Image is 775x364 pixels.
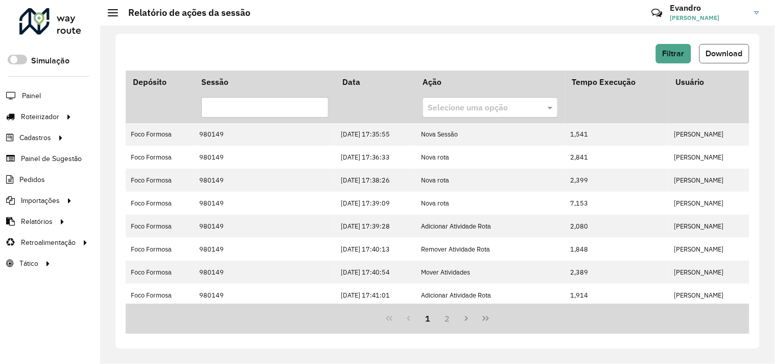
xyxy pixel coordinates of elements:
span: Pedidos [19,174,45,185]
td: [DATE] 17:41:01 [335,284,415,307]
td: Nova Sessão [416,123,565,146]
h3: Evandro [670,3,747,13]
td: [PERSON_NAME] [669,192,749,215]
h2: Relatório de ações da sessão [118,7,250,18]
button: Download [699,44,749,63]
button: Filtrar [656,44,691,63]
span: Painel de Sugestão [21,153,82,164]
td: Adicionar Atividade Rota [416,284,565,307]
button: 1 [418,309,438,328]
td: Foco Formosa [126,261,194,284]
th: Data [335,71,415,93]
td: [PERSON_NAME] [669,146,749,169]
td: Foco Formosa [126,192,194,215]
td: Foco Formosa [126,169,194,192]
td: [PERSON_NAME] [669,238,749,261]
td: Nova rota [416,146,565,169]
td: 7,153 [565,192,669,215]
td: 980149 [194,215,335,238]
td: [DATE] 17:38:26 [335,169,415,192]
td: 2,080 [565,215,669,238]
td: 1,541 [565,123,669,146]
span: Painel [22,90,41,101]
td: Foco Formosa [126,123,194,146]
td: Foco Formosa [126,215,194,238]
a: Contato Rápido [646,2,668,24]
td: 980149 [194,169,335,192]
td: Adicionar Atividade Rota [416,215,565,238]
td: 2,399 [565,169,669,192]
td: Nova rota [416,192,565,215]
td: [DATE] 17:36:33 [335,146,415,169]
span: Retroalimentação [21,237,76,248]
td: [DATE] 17:39:09 [335,192,415,215]
button: 2 [438,309,457,328]
td: Foco Formosa [126,146,194,169]
td: Foco Formosa [126,238,194,261]
th: Usuário [669,71,749,93]
td: [DATE] 17:35:55 [335,123,415,146]
td: [DATE] 17:40:13 [335,238,415,261]
td: Mover Atividades [416,261,565,284]
td: [DATE] 17:39:28 [335,215,415,238]
span: [PERSON_NAME] [670,13,747,22]
td: 2,841 [565,146,669,169]
span: Roteirizador [21,111,59,122]
th: Tempo Execução [565,71,669,93]
span: Cadastros [19,132,51,143]
span: Filtrar [663,49,685,58]
span: Download [706,49,743,58]
td: [PERSON_NAME] [669,284,749,307]
td: 980149 [194,123,335,146]
td: [PERSON_NAME] [669,123,749,146]
td: [PERSON_NAME] [669,261,749,284]
td: Foco Formosa [126,284,194,307]
td: [PERSON_NAME] [669,169,749,192]
span: Importações [21,195,60,206]
td: 980149 [194,238,335,261]
td: 980149 [194,192,335,215]
td: 1,914 [565,284,669,307]
td: 1,848 [565,238,669,261]
label: Simulação [31,55,69,67]
span: Tático [19,258,38,269]
button: Next Page [457,309,476,328]
td: [PERSON_NAME] [669,215,749,238]
td: [DATE] 17:40:54 [335,261,415,284]
td: Remover Atividade Rota [416,238,565,261]
td: 980149 [194,284,335,307]
th: Sessão [194,71,335,93]
button: Last Page [476,309,496,328]
td: Nova rota [416,169,565,192]
td: 2,389 [565,261,669,284]
th: Ação [416,71,565,93]
td: 980149 [194,261,335,284]
th: Depósito [126,71,194,93]
td: 980149 [194,146,335,169]
span: Relatórios [21,216,53,227]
